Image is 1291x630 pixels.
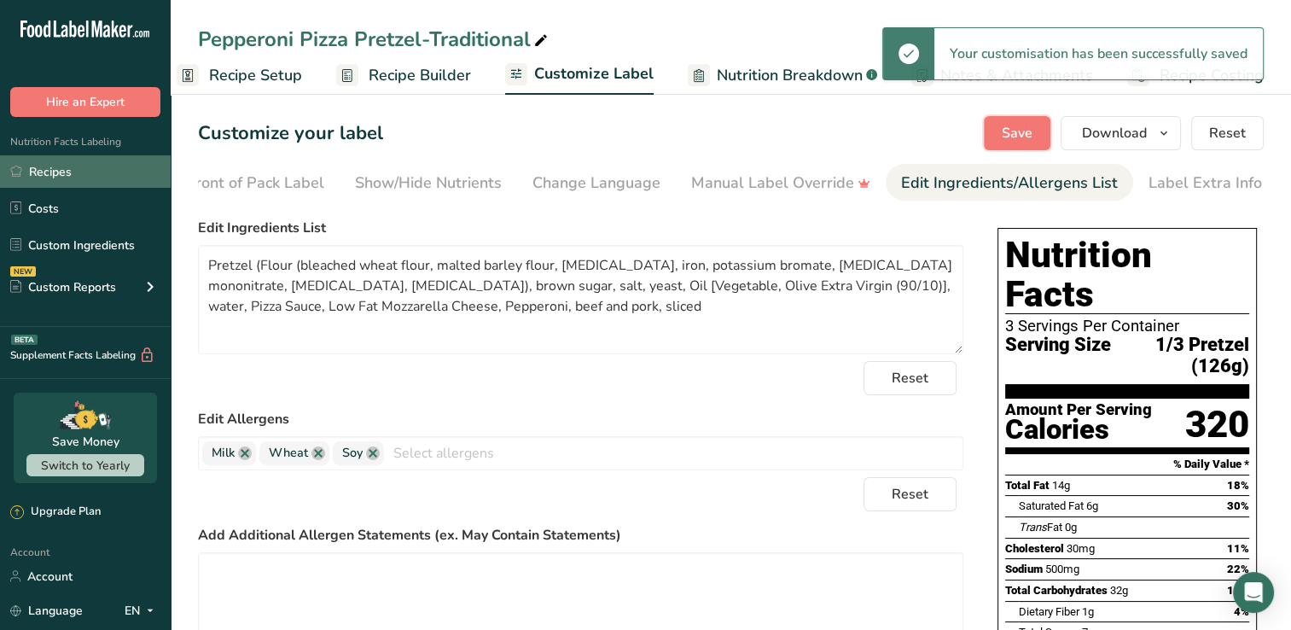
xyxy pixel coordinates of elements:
label: Edit Allergens [198,409,963,429]
label: Edit Ingredients List [198,218,963,238]
span: Fat [1019,521,1062,534]
section: % Daily Value * [1005,454,1249,475]
button: Save [984,116,1050,150]
span: 11% [1227,542,1249,555]
span: Saturated Fat [1019,499,1084,512]
span: Download [1082,123,1147,143]
input: Select allergens [384,440,962,466]
div: Front of Pack Label [187,172,324,195]
span: Recipe Builder [369,64,471,87]
span: Dietary Fiber [1019,605,1079,618]
button: Reset [864,477,957,511]
span: 0g [1065,521,1077,534]
div: BETA [11,335,38,345]
div: Show/Hide Nutrients [355,172,502,195]
button: Download [1061,116,1181,150]
span: Cholesterol [1005,542,1064,555]
span: Serving Size [1005,335,1111,376]
div: Label Extra Info [1149,172,1262,195]
div: Custom Reports [10,278,116,296]
span: Customize Label [534,62,654,85]
h1: Nutrition Facts [1005,236,1249,314]
span: Soy [342,444,363,463]
span: Reset [892,368,928,388]
span: 1/3 Pretzel (126g) [1111,335,1249,376]
div: Manual Label Override [691,172,870,195]
span: 18% [1227,479,1249,492]
div: 320 [1185,402,1249,447]
span: Nutrition Breakdown [717,64,863,87]
span: Save [1002,123,1032,143]
button: Reset [864,361,957,395]
span: 32g [1110,584,1128,597]
span: 14g [1052,479,1070,492]
span: 30mg [1067,542,1095,555]
span: Milk [212,444,235,463]
a: Recipe Setup [177,56,302,95]
div: Amount Per Serving [1005,402,1152,418]
button: Reset [1191,116,1264,150]
span: Sodium [1005,563,1043,575]
div: Edit Ingredients/Allergens List [901,172,1118,195]
span: 4% [1234,605,1249,618]
span: Switch to Yearly [41,458,130,474]
i: Trans [1019,521,1047,534]
a: Nutrition Breakdown [688,56,877,95]
span: Total Fat [1005,479,1050,492]
span: Reset [892,484,928,505]
button: Switch to Yearly [26,454,144,476]
span: 12% [1227,584,1249,597]
div: Calories [1005,417,1152,442]
span: Recipe Setup [209,64,302,87]
h1: Customize your label [198,120,383,148]
div: EN [125,600,160,621]
div: Your customisation has been successfully saved [934,28,1263,79]
div: Upgrade Plan [10,504,101,521]
span: 22% [1227,563,1249,575]
span: 6g [1086,499,1098,512]
div: Pepperoni Pizza Pretzel-Traditional [198,24,551,55]
a: Recipe Builder [336,56,471,95]
span: 1g [1082,605,1094,618]
span: Reset [1209,123,1246,143]
label: Add Additional Allergen Statements (ex. May Contain Statements) [198,525,963,545]
a: Language [10,596,83,626]
span: Total Carbohydrates [1005,584,1108,597]
div: Open Intercom Messenger [1233,572,1274,613]
div: Save Money [52,433,119,451]
span: Wheat [269,444,308,463]
div: Change Language [532,172,660,195]
span: 30% [1227,499,1249,512]
div: NEW [10,266,36,277]
div: 3 Servings Per Container [1005,318,1249,335]
a: Customize Label [505,55,654,96]
button: Hire an Expert [10,87,160,117]
span: 500mg [1045,563,1079,575]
